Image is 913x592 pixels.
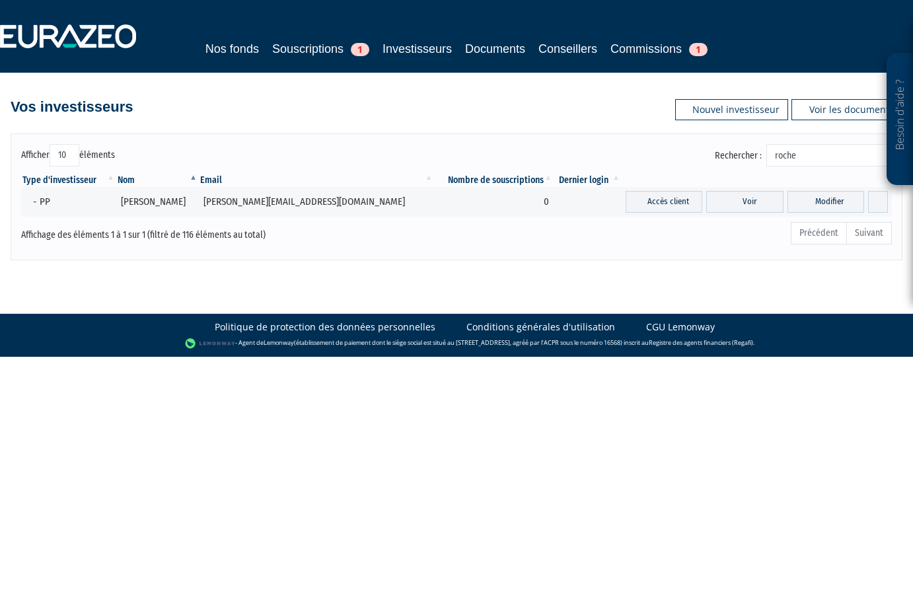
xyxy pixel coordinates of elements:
[21,187,116,217] td: - PP
[538,40,597,58] a: Conseillers
[791,99,902,120] a: Voir les documents
[893,60,908,179] p: Besoin d'aide ?
[626,191,702,213] a: Accès client
[116,187,199,217] td: [PERSON_NAME]
[465,40,525,58] a: Documents
[199,174,434,187] th: Email : activer pour trier la colonne par ordre croissant
[215,320,435,334] a: Politique de protection des données personnelles
[199,187,434,217] td: [PERSON_NAME][EMAIL_ADDRESS][DOMAIN_NAME]
[434,187,554,217] td: 0
[610,40,708,58] a: Commissions1
[689,43,708,56] span: 1
[554,174,622,187] th: Dernier login : activer pour trier la colonne par ordre croissant
[50,144,79,166] select: Afficheréléments
[466,320,615,334] a: Conditions générales d'utilisation
[116,174,199,187] th: Nom : activer pour trier la colonne par ordre d&eacute;croissant
[21,144,115,166] label: Afficher éléments
[205,40,259,58] a: Nos fonds
[706,191,783,213] a: Voir
[21,174,116,187] th: Type d'investisseur : activer pour trier la colonne par ordre croissant
[434,174,554,187] th: Nombre de souscriptions : activer pour trier la colonne par ordre croissant
[715,144,892,166] label: Rechercher :
[868,191,888,213] a: Supprimer
[675,99,788,120] a: Nouvel investisseur
[11,99,133,115] h4: Vos investisseurs
[185,337,236,350] img: logo-lemonway.png
[13,337,900,350] div: - Agent de (établissement de paiement dont le siège social est situé au [STREET_ADDRESS], agréé p...
[646,320,715,334] a: CGU Lemonway
[272,40,369,58] a: Souscriptions1
[264,338,294,347] a: Lemonway
[351,43,369,56] span: 1
[622,174,892,187] th: &nbsp;
[21,221,373,242] div: Affichage des éléments 1 à 1 sur 1 (filtré de 116 éléments au total)
[766,144,892,166] input: Rechercher :
[383,40,452,60] a: Investisseurs
[649,338,753,347] a: Registre des agents financiers (Regafi)
[787,191,864,213] a: Modifier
